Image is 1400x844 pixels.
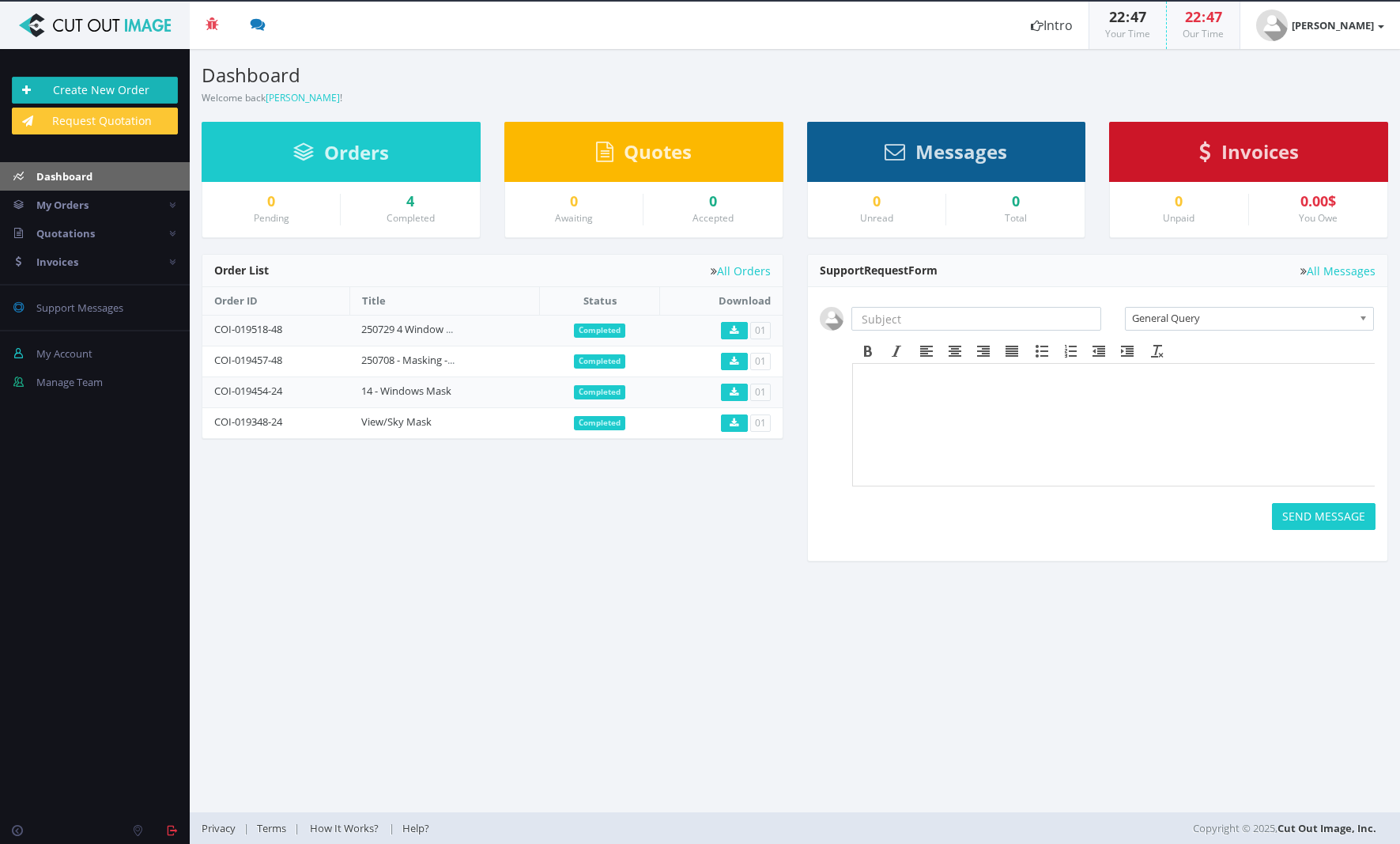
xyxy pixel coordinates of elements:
[912,341,941,361] div: Align left
[517,194,631,210] a: 0
[1105,27,1150,40] small: Your Time
[820,263,938,278] span: Support Form
[1299,211,1338,225] small: You Owe
[214,322,282,336] a: COI-019518-48
[1122,194,1236,210] a: 0
[36,198,89,212] span: My Orders
[1277,821,1376,835] a: Cut Out Image, Inc.
[36,301,123,315] span: Support Messages
[555,211,593,225] small: Awaiting
[361,384,451,398] a: 14 - Windows Mask
[1193,820,1376,836] span: Copyright © 2025,
[202,821,243,835] a: Privacy
[266,91,340,104] a: [PERSON_NAME]
[1185,7,1201,26] span: 22
[1201,7,1206,26] span: :
[214,414,282,429] a: COI-019348-24
[1109,7,1125,26] span: 22
[574,416,625,430] span: Completed
[660,287,783,315] th: Download
[12,108,178,134] a: Request Quotation
[1272,503,1375,530] button: SEND MESSAGE
[969,341,998,361] div: Align right
[853,364,1375,486] iframe: Rich Text Area. Press ALT-F9 for menu. Press ALT-F10 for toolbar. Press ALT-0 for help
[1256,9,1288,41] img: user_default.jpg
[1199,148,1299,162] a: Invoices
[202,812,993,844] div: | | |
[202,65,783,85] h3: Dashboard
[361,322,476,336] a: 250729 4 Window Masks
[214,384,282,398] a: COI-019454-24
[12,77,178,104] a: Create New Order
[1292,18,1374,32] strong: [PERSON_NAME]
[12,13,178,37] img: Cut Out Image
[860,211,893,225] small: Unread
[882,341,911,361] div: Italic
[1056,341,1085,361] div: Numbered list
[540,287,660,315] th: Status
[1132,308,1353,328] span: General Query
[1143,341,1172,361] div: Clear formatting
[254,211,289,225] small: Pending
[1130,7,1146,26] span: 47
[958,194,1073,210] div: 0
[361,414,432,429] a: View/Sky Mask
[1221,138,1299,165] span: Invoices
[574,324,625,338] span: Completed
[1206,7,1222,26] span: 47
[324,139,389,165] span: Orders
[36,346,92,361] span: My Account
[394,821,437,835] a: Help?
[353,194,467,210] a: 4
[711,265,771,277] a: All Orders
[915,138,1007,165] span: Messages
[596,148,692,162] a: Quotes
[851,307,1102,331] input: Subject
[885,148,1007,162] a: Messages
[655,194,770,210] a: 0
[941,341,969,361] div: Align center
[574,385,625,399] span: Completed
[300,821,389,835] a: How It Works?
[1113,341,1142,361] div: Increase indent
[692,211,734,225] small: Accepted
[1261,194,1375,210] div: 0.00$
[1300,265,1375,277] a: All Messages
[1015,2,1089,49] a: Intro
[214,353,282,367] a: COI-019457-48
[36,375,103,389] span: Manage Team
[624,138,692,165] span: Quotes
[998,341,1026,361] div: Justify
[854,341,882,361] div: Bold
[36,169,92,184] span: Dashboard
[349,287,540,315] th: Title
[214,263,269,278] span: Order List
[202,287,349,315] th: Order ID
[820,194,934,210] a: 0
[1028,341,1056,361] div: Bullet list
[1163,211,1194,225] small: Unpaid
[820,307,843,331] img: user_default.jpg
[214,194,328,210] a: 0
[310,821,379,835] span: How It Works?
[36,226,95,240] span: Quotations
[1005,211,1027,225] small: Total
[1085,341,1113,361] div: Decrease indent
[1125,7,1130,26] span: :
[293,149,389,163] a: Orders
[361,353,491,367] a: 250708 - Masking - 2 images
[249,821,294,835] a: Terms
[1240,2,1400,49] a: [PERSON_NAME]
[202,91,342,104] small: Welcome back !
[36,255,78,269] span: Invoices
[864,263,908,278] span: Request
[387,211,435,225] small: Completed
[574,354,625,369] span: Completed
[1183,27,1224,40] small: Our Time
